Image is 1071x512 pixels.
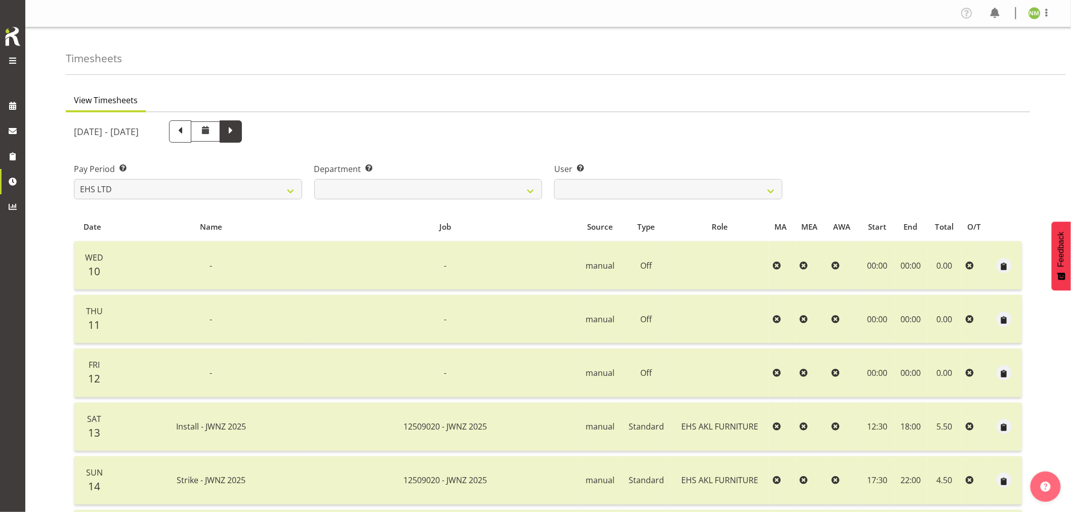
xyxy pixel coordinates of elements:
span: Strike - JWNZ 2025 [177,475,245,486]
img: nelia-maiva11913.jpg [1028,7,1041,19]
span: - [210,260,212,271]
span: AWA [834,221,851,233]
td: 12:30 [860,403,894,451]
img: Rosterit icon logo [3,25,23,48]
span: Date [84,221,101,233]
span: Sun [86,467,103,478]
td: 00:00 [894,295,927,344]
span: View Timesheets [74,94,138,106]
span: manual [586,421,614,432]
span: 12 [89,371,101,386]
span: EHS AKL FURNITURE [682,421,759,432]
span: 12509020 - JWNZ 2025 [403,421,487,432]
span: Fri [89,359,100,370]
span: 11 [89,318,101,332]
td: 00:00 [860,295,894,344]
span: Source [587,221,613,233]
span: MA [774,221,787,233]
span: Wed [86,252,104,263]
button: Feedback - Show survey [1052,222,1071,290]
label: User [554,163,782,175]
label: Department [314,163,543,175]
span: Type [638,221,655,233]
span: manual [586,260,614,271]
label: Pay Period [74,163,302,175]
span: EHS AKL FURNITURE [682,475,759,486]
span: Start [869,221,887,233]
td: 4.50 [927,456,962,505]
td: Standard [622,456,671,505]
h4: Timesheets [66,53,122,64]
span: Job [439,221,451,233]
span: Total [935,221,954,233]
span: Name [200,221,222,233]
span: 13 [89,425,101,440]
td: 00:00 [894,241,927,290]
td: Off [622,349,671,397]
span: - [210,314,212,325]
span: Install - JWNZ 2025 [176,421,246,432]
td: 00:00 [894,349,927,397]
span: 12509020 - JWNZ 2025 [403,475,487,486]
td: 0.00 [927,241,962,290]
img: help-xxl-2.png [1041,482,1051,492]
span: Sat [88,413,102,424]
td: 18:00 [894,403,927,451]
td: 0.00 [927,295,962,344]
span: Thu [86,306,103,317]
span: O/T [967,221,981,233]
td: Standard [622,403,671,451]
span: End [904,221,918,233]
span: - [444,314,446,325]
span: - [210,367,212,378]
span: MEA [802,221,818,233]
span: manual [586,314,614,325]
td: 00:00 [860,241,894,290]
h5: [DATE] - [DATE] [74,126,139,137]
td: 00:00 [860,349,894,397]
td: Off [622,295,671,344]
span: - [444,260,446,271]
td: 5.50 [927,403,962,451]
span: manual [586,475,614,486]
span: - [444,367,446,378]
span: Role [712,221,728,233]
td: 22:00 [894,456,927,505]
span: 10 [89,264,101,278]
td: Off [622,241,671,290]
span: manual [586,367,614,378]
span: 14 [89,479,101,493]
td: 17:30 [860,456,894,505]
td: 0.00 [927,349,962,397]
span: Feedback [1057,232,1066,267]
